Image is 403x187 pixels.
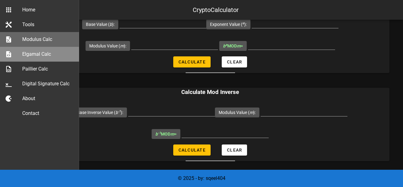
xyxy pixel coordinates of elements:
[120,43,124,48] i: m
[31,88,389,96] h3: Calculate Mod Inverse
[227,148,242,152] span: Clear
[193,5,239,14] div: CryptoCalculator
[178,59,206,64] span: Calculate
[250,110,253,115] i: m
[118,109,121,113] sup: -1
[237,43,241,48] i: m
[22,36,74,42] div: Modulus Calc
[86,21,115,27] label: Base Value ( ):
[22,110,74,116] div: Contact
[22,51,74,57] div: Elgamal Calc
[110,22,112,27] i: b
[223,43,243,48] span: MOD =
[155,132,161,136] i: b
[22,66,74,72] div: Paillier Calc
[223,43,227,48] i: b
[173,144,211,156] button: Calculate
[222,56,247,67] button: Clear
[227,59,242,64] span: Clear
[210,21,247,27] label: Exponent Value ( ):
[222,144,247,156] button: Clear
[115,110,121,115] i: b
[242,21,244,25] sup: e
[178,175,225,181] span: © 2025 - by: sqeel404
[178,148,206,152] span: Calculate
[219,109,256,116] label: Modulus Value ( ):
[22,22,74,27] div: Tools
[158,131,161,135] sup: -1
[225,43,227,47] sup: e
[155,132,177,136] span: MOD =
[89,43,126,49] label: Modulus Value ( ):
[22,81,74,87] div: Digital Signature Calc
[22,96,74,101] div: About
[173,56,211,67] button: Calculate
[22,7,74,13] div: Home
[77,109,123,116] label: Base Inverse Value ( ):
[170,132,174,136] i: m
